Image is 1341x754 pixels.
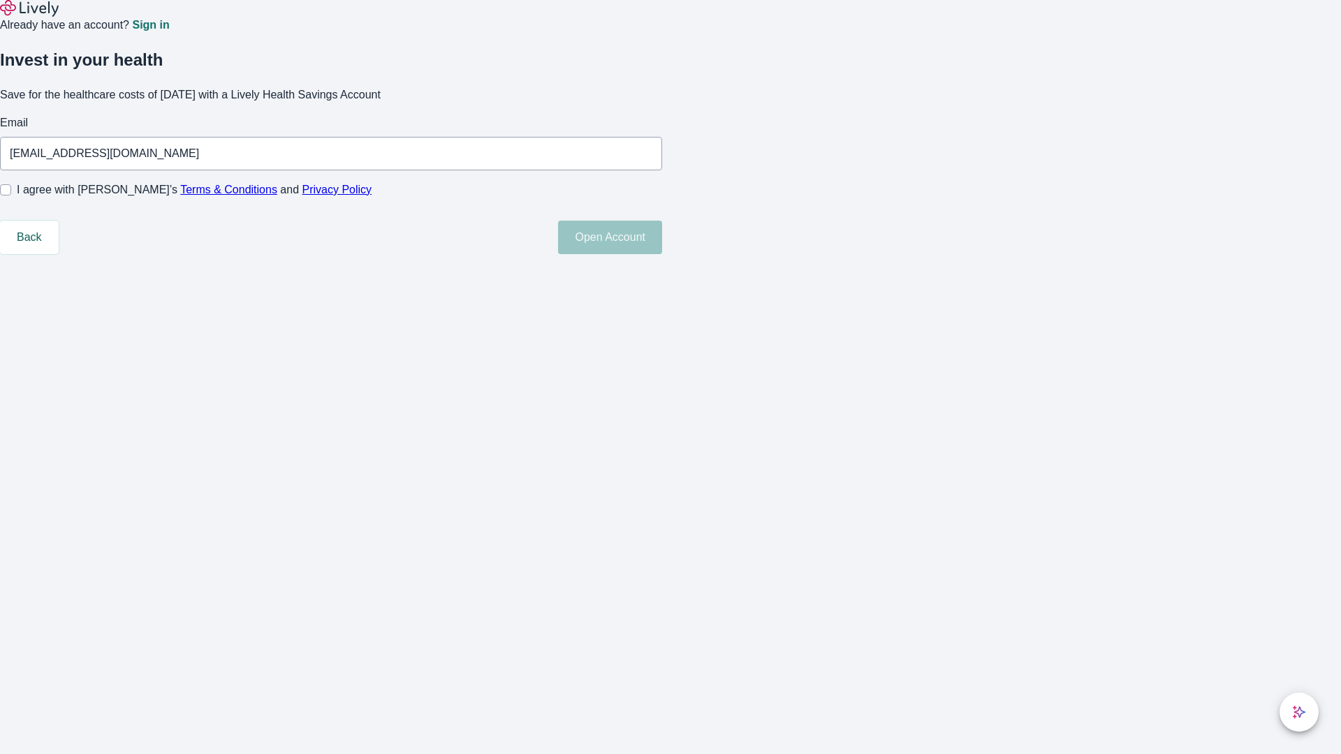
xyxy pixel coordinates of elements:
a: Terms & Conditions [180,184,277,195]
a: Sign in [132,20,169,31]
button: chat [1280,693,1319,732]
svg: Lively AI Assistant [1292,705,1306,719]
a: Privacy Policy [302,184,372,195]
span: I agree with [PERSON_NAME]’s and [17,182,372,198]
